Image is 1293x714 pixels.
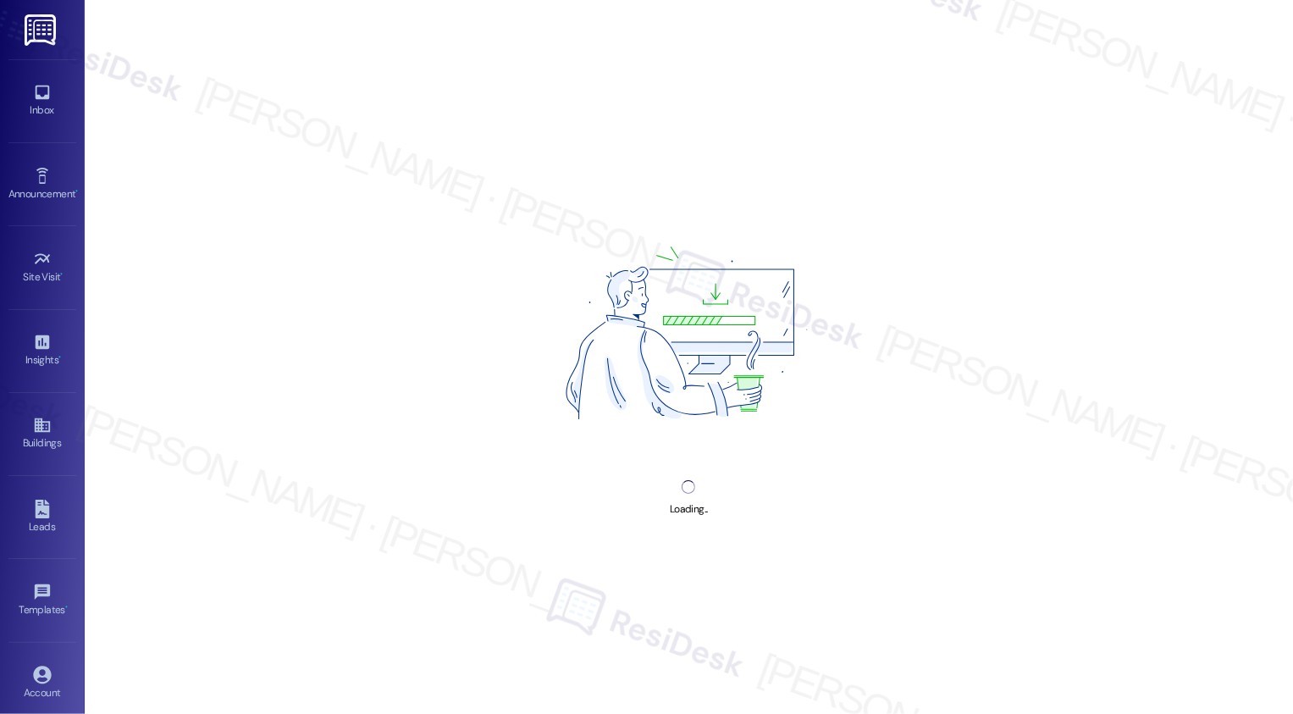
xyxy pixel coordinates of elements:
img: ResiDesk Logo [25,14,59,46]
span: • [61,268,64,280]
a: Site Visit • [8,245,76,291]
span: • [58,351,61,363]
span: • [65,601,68,613]
span: • [75,185,78,197]
div: Loading... [670,501,708,518]
a: Inbox [8,78,76,124]
a: Buildings [8,411,76,457]
a: Account [8,661,76,706]
a: Templates • [8,578,76,623]
a: Leads [8,495,76,540]
a: Insights • [8,328,76,374]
